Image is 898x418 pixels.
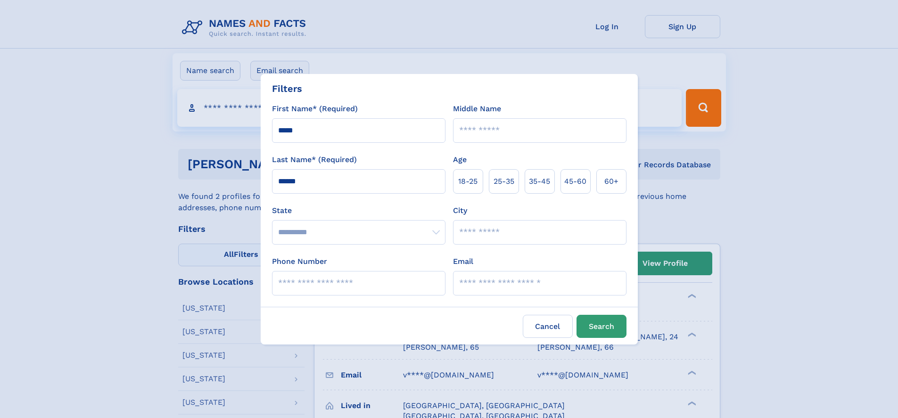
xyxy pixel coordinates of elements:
span: 35‑45 [529,176,550,187]
span: 18‑25 [458,176,478,187]
label: Middle Name [453,103,501,115]
span: 45‑60 [564,176,586,187]
label: First Name* (Required) [272,103,358,115]
label: State [272,205,445,216]
div: Filters [272,82,302,96]
span: 60+ [604,176,618,187]
label: Age [453,154,467,165]
label: City [453,205,467,216]
label: Cancel [523,315,573,338]
button: Search [577,315,626,338]
label: Email [453,256,473,267]
span: 25‑35 [494,176,514,187]
label: Phone Number [272,256,327,267]
label: Last Name* (Required) [272,154,357,165]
